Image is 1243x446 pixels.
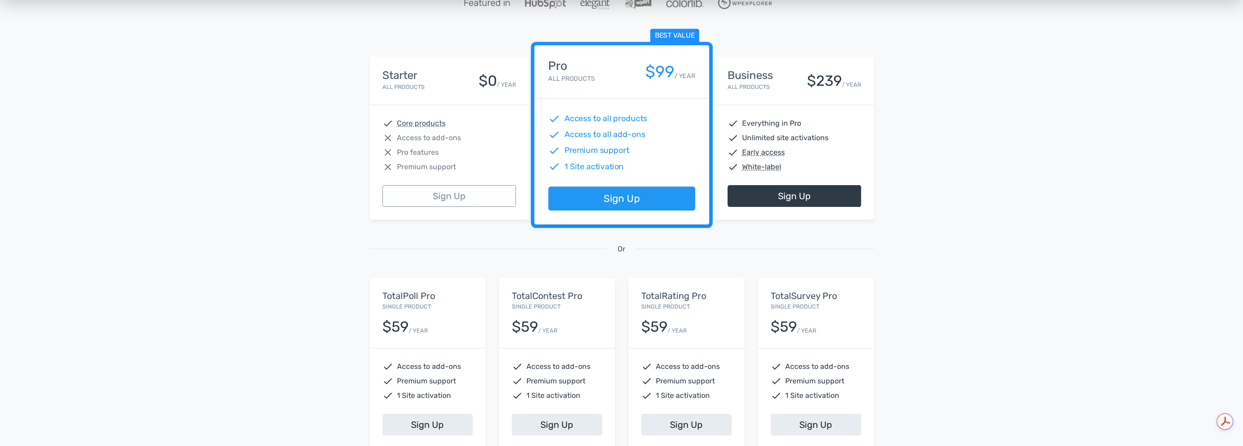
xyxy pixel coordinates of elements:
span: Unlimited site activations [742,132,828,143]
small: Single Product [771,303,819,310]
span: check [728,118,738,129]
span: close [382,132,393,143]
div: $0 [479,73,497,89]
span: check [641,361,652,372]
small: Single Product [641,303,690,310]
small: / YEAR [668,326,687,335]
a: Sign Up [548,187,695,211]
div: $239 [807,73,842,89]
small: / YEAR [538,326,557,335]
div: $59 [382,319,409,335]
span: check [512,376,523,387]
span: 1 Site activation [564,161,624,172]
span: check [382,361,393,372]
span: check [382,118,393,129]
span: Premium support [397,162,456,172]
span: close [382,162,393,172]
small: / YEAR [409,326,428,335]
a: Sign Up [382,185,516,207]
span: Access to all products [564,113,647,125]
div: $59 [641,319,668,335]
h4: Starter [382,69,425,81]
span: Premium support [785,376,844,387]
h4: Pro [548,59,594,73]
span: 1 Site activation [656,390,710,401]
span: check [728,132,738,143]
small: All Products [382,83,425,90]
span: Access to all add-ons [564,129,645,141]
span: Premium support [564,145,629,157]
span: check [382,390,393,401]
span: Or [618,244,625,255]
span: Premium support [526,376,585,387]
abbr: Core products [397,118,446,129]
span: Access to add-ons [397,132,461,143]
h4: Business [728,69,773,81]
span: Premium support [656,376,715,387]
small: / YEAR [842,80,861,89]
abbr: Early access [742,147,785,158]
span: Access to add-ons [785,361,849,372]
small: / YEAR [797,326,816,335]
span: check [771,376,782,387]
a: Sign Up [512,414,602,436]
span: check [728,162,738,172]
h5: TotalRating Pro [641,291,732,301]
span: check [728,147,738,158]
span: check [548,145,560,157]
span: 1 Site activation [785,390,839,401]
a: Sign Up [728,185,861,207]
span: close [382,147,393,158]
small: Single Product [382,303,431,310]
small: All Products [728,83,770,90]
span: check [641,376,652,387]
span: Everything in Pro [742,118,801,129]
a: Sign Up [382,414,473,436]
h5: TotalSurvey Pro [771,291,861,301]
small: / YEAR [497,80,516,89]
span: Access to add-ons [526,361,590,372]
span: check [548,113,560,125]
span: check [771,361,782,372]
h5: TotalContest Pro [512,291,602,301]
span: check [641,390,652,401]
small: / YEAR [674,71,695,81]
small: Single Product [512,303,560,310]
span: Premium support [397,376,456,387]
span: Best value [650,29,699,43]
a: Sign Up [771,414,861,436]
span: check [512,361,523,372]
div: $99 [645,63,674,81]
div: $59 [512,319,538,335]
small: All Products [548,75,594,83]
span: check [548,129,560,141]
span: Pro features [397,147,439,158]
span: check [382,376,393,387]
abbr: White-label [742,162,781,172]
span: 1 Site activation [397,390,451,401]
h5: TotalPoll Pro [382,291,473,301]
div: $59 [771,319,797,335]
a: Sign Up [641,414,732,436]
span: Access to add-ons [656,361,720,372]
span: 1 Site activation [526,390,580,401]
span: Access to add-ons [397,361,461,372]
span: check [548,161,560,172]
span: check [512,390,523,401]
span: check [771,390,782,401]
